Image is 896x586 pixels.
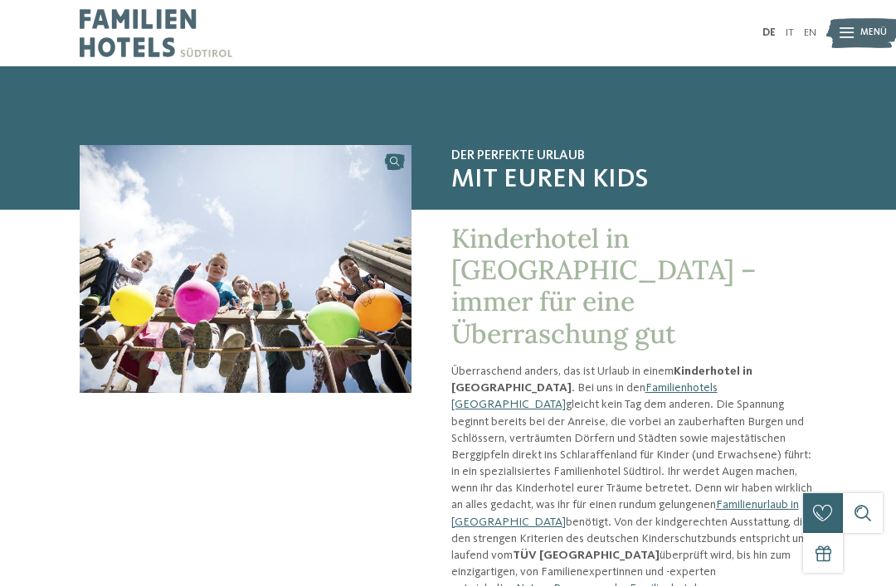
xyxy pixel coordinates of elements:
[80,145,411,393] img: Kinderhotel in Südtirol für Spiel, Spaß und Action
[451,499,799,527] a: Familienurlaub in [GEOGRAPHIC_DATA]
[451,164,816,196] span: mit euren Kids
[786,27,794,38] a: IT
[451,221,757,351] span: Kinderhotel in [GEOGRAPHIC_DATA] – immer für eine Überraschung gut
[804,27,816,38] a: EN
[860,27,887,40] span: Menü
[451,148,816,164] span: Der perfekte Urlaub
[513,550,660,561] strong: TÜV [GEOGRAPHIC_DATA]
[762,27,776,38] a: DE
